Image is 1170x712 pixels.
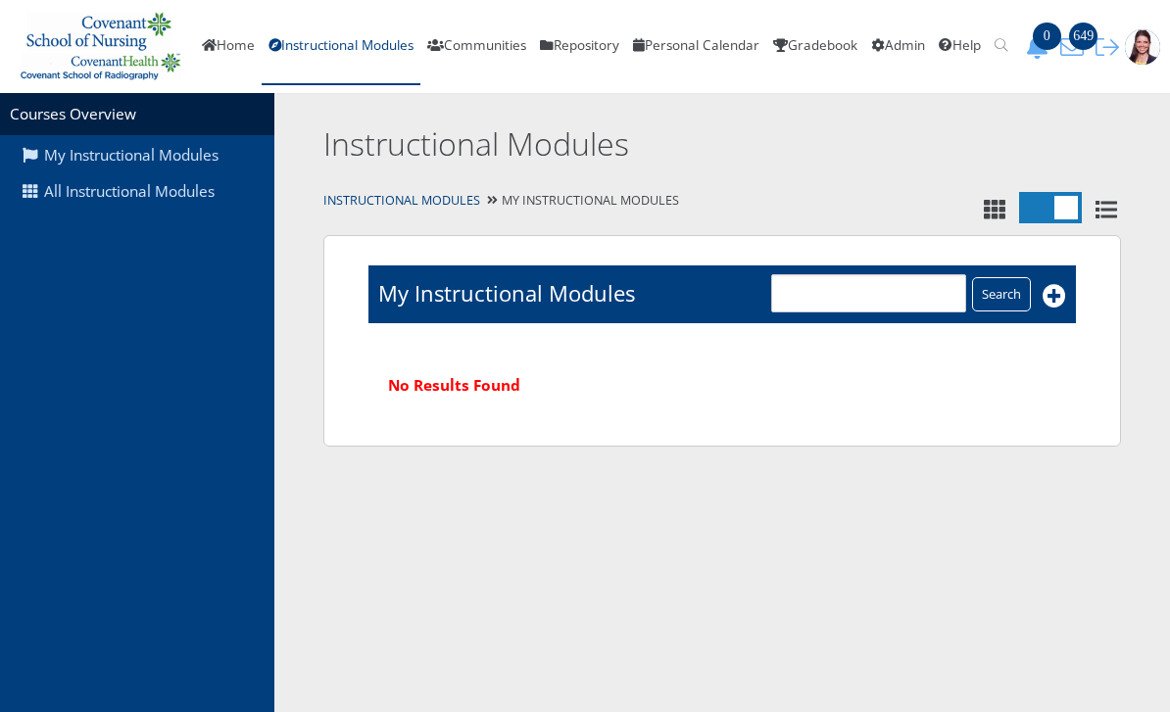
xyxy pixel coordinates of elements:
span: 649 [1069,23,1097,50]
div: My Instructional Modules [274,187,1170,215]
i: Add New [1043,284,1066,308]
a: Repository [533,8,626,86]
a: Courses Overview [10,104,136,124]
i: Tile [980,199,1009,220]
div: No Results Found [368,355,1076,416]
a: Instructional Modules [262,8,420,86]
a: Home [195,8,262,86]
img: 1943_125_125.jpg [1125,29,1160,65]
a: Gradebook [766,8,864,86]
h1: My Instructional Modules [378,278,635,309]
button: 0 [1019,35,1054,59]
a: 649 [1054,35,1090,56]
a: Personal Calendar [626,8,766,86]
span: 0 [1033,23,1061,50]
a: Help [932,8,988,86]
a: Admin [864,8,932,86]
a: Instructional Modules [323,192,480,209]
a: 0 [1019,35,1054,56]
button: 649 [1054,35,1090,59]
input: Search [972,277,1031,311]
i: List [1092,199,1121,220]
h2: Instructional Modules [323,122,958,166]
a: Communities [420,8,533,86]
